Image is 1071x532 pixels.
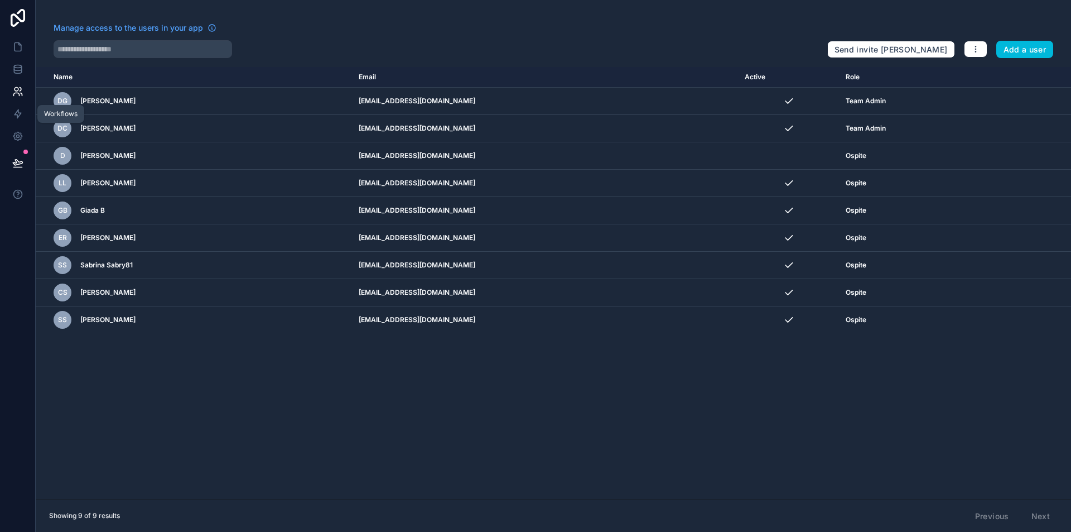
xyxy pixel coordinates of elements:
[839,67,998,88] th: Role
[54,22,203,33] span: Manage access to the users in your app
[846,206,866,215] span: Ospite
[846,97,886,106] span: Team Admin
[58,288,67,297] span: CS
[846,179,866,188] span: Ospite
[352,224,738,252] td: [EMAIL_ADDRESS][DOMAIN_NAME]
[352,67,738,88] th: Email
[352,88,738,115] td: [EMAIL_ADDRESS][DOMAIN_NAME]
[352,142,738,170] td: [EMAIL_ADDRESS][DOMAIN_NAME]
[352,170,738,197] td: [EMAIL_ADDRESS][DOMAIN_NAME]
[49,511,120,520] span: Showing 9 of 9 results
[44,109,78,118] div: Workflows
[80,206,105,215] span: Giada B
[80,151,136,160] span: [PERSON_NAME]
[58,315,67,324] span: SS
[36,67,352,88] th: Name
[80,97,136,106] span: [PERSON_NAME]
[352,252,738,279] td: [EMAIL_ADDRESS][DOMAIN_NAME]
[352,115,738,142] td: [EMAIL_ADDRESS][DOMAIN_NAME]
[59,179,66,188] span: LL
[59,233,67,242] span: ER
[846,151,866,160] span: Ospite
[36,67,1071,500] div: scrollable content
[57,97,67,106] span: DG
[846,124,886,133] span: Team Admin
[352,279,738,306] td: [EMAIL_ADDRESS][DOMAIN_NAME]
[80,233,136,242] span: [PERSON_NAME]
[80,315,136,324] span: [PERSON_NAME]
[58,206,67,215] span: GB
[80,288,136,297] span: [PERSON_NAME]
[738,67,839,88] th: Active
[352,197,738,224] td: [EMAIL_ADDRESS][DOMAIN_NAME]
[57,124,67,133] span: DC
[352,306,738,334] td: [EMAIL_ADDRESS][DOMAIN_NAME]
[996,41,1054,59] button: Add a user
[827,41,955,59] button: Send invite [PERSON_NAME]
[60,151,65,160] span: D
[846,288,866,297] span: Ospite
[846,315,866,324] span: Ospite
[54,22,216,33] a: Manage access to the users in your app
[58,261,67,270] span: SS
[80,261,133,270] span: Sabrina Sabry81
[846,233,866,242] span: Ospite
[80,124,136,133] span: [PERSON_NAME]
[846,261,866,270] span: Ospite
[80,179,136,188] span: [PERSON_NAME]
